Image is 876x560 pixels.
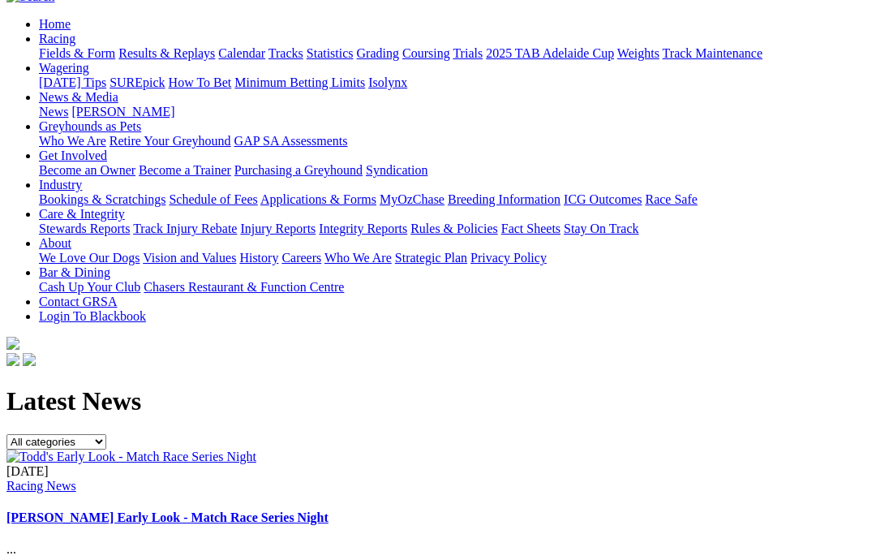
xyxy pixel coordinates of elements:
[395,251,467,265] a: Strategic Plan
[6,464,49,478] span: [DATE]
[144,280,344,294] a: Chasers Restaurant & Function Centre
[260,192,376,206] a: Applications & Forms
[645,192,697,206] a: Race Safe
[118,46,215,60] a: Results & Replays
[39,17,71,31] a: Home
[234,163,363,177] a: Purchasing a Greyhound
[239,251,278,265] a: History
[6,386,870,416] h1: Latest News
[617,46,659,60] a: Weights
[234,134,348,148] a: GAP SA Assessments
[380,192,444,206] a: MyOzChase
[240,222,316,235] a: Injury Reports
[268,46,303,60] a: Tracks
[39,75,106,89] a: [DATE] Tips
[39,61,89,75] a: Wagering
[6,337,19,350] img: logo-grsa-white.png
[366,163,427,177] a: Syndication
[402,46,450,60] a: Coursing
[39,236,71,250] a: About
[133,222,237,235] a: Track Injury Rebate
[39,163,135,177] a: Become an Owner
[39,309,146,323] a: Login To Blackbook
[39,119,141,133] a: Greyhounds as Pets
[39,75,870,90] div: Wagering
[6,353,19,366] img: facebook.svg
[453,46,483,60] a: Trials
[319,222,407,235] a: Integrity Reports
[39,178,82,192] a: Industry
[39,251,870,265] div: About
[39,134,870,149] div: Greyhounds as Pets
[281,251,321,265] a: Careers
[234,75,365,89] a: Minimum Betting Limits
[39,192,165,206] a: Bookings & Scratchings
[486,46,614,60] a: 2025 TAB Adelaide Cup
[39,251,140,265] a: We Love Our Dogs
[39,46,870,61] div: Racing
[139,163,231,177] a: Become a Trainer
[39,46,115,60] a: Fields & Form
[501,222,560,235] a: Fact Sheets
[39,149,107,162] a: Get Involved
[448,192,560,206] a: Breeding Information
[357,46,399,60] a: Grading
[6,450,256,464] img: Todd's Early Look - Match Race Series Night
[39,192,870,207] div: Industry
[218,46,265,60] a: Calendar
[169,192,257,206] a: Schedule of Fees
[109,75,165,89] a: SUREpick
[39,295,117,308] a: Contact GRSA
[109,134,231,148] a: Retire Your Greyhound
[39,222,130,235] a: Stewards Reports
[23,353,36,366] img: twitter.svg
[410,222,498,235] a: Rules & Policies
[663,46,762,60] a: Track Maintenance
[39,265,110,279] a: Bar & Dining
[169,75,232,89] a: How To Bet
[39,90,118,104] a: News & Media
[307,46,354,60] a: Statistics
[39,280,870,295] div: Bar & Dining
[6,464,870,558] div: ...
[143,251,236,265] a: Vision and Values
[470,251,547,265] a: Privacy Policy
[39,207,125,221] a: Care & Integrity
[71,105,174,118] a: [PERSON_NAME]
[39,105,870,119] div: News & Media
[39,222,870,236] div: Care & Integrity
[39,280,140,294] a: Cash Up Your Club
[6,510,328,524] a: [PERSON_NAME] Early Look - Match Race Series Night
[39,163,870,178] div: Get Involved
[39,134,106,148] a: Who We Are
[39,32,75,45] a: Racing
[564,192,642,206] a: ICG Outcomes
[564,222,638,235] a: Stay On Track
[324,251,392,265] a: Who We Are
[39,105,68,118] a: News
[368,75,407,89] a: Isolynx
[6,479,76,493] a: Racing News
